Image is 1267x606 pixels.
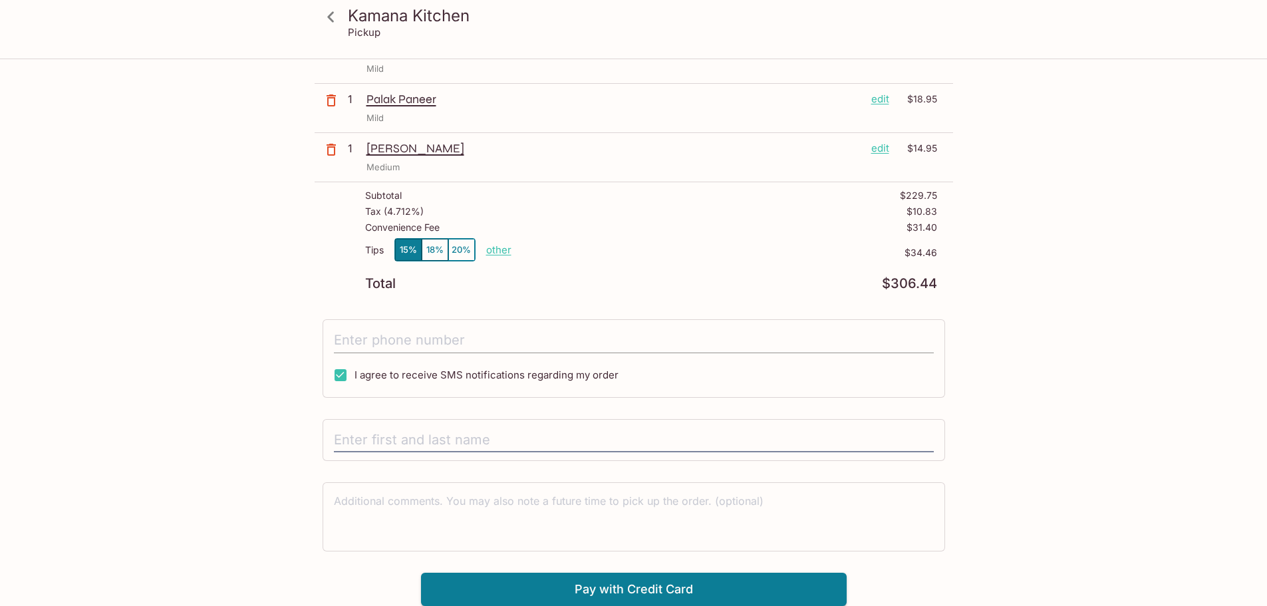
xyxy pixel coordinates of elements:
p: Total [365,277,396,290]
input: Enter phone number [334,328,934,353]
p: 1 [348,141,361,156]
p: edit [871,141,889,156]
p: $34.46 [511,247,937,258]
button: 18% [422,239,448,261]
p: $31.40 [907,222,937,233]
p: $18.95 [897,92,937,106]
h3: Kamana Kitchen [348,5,942,26]
span: I agree to receive SMS notifications regarding my order [354,369,619,381]
p: $14.95 [897,141,937,156]
input: Enter first and last name [334,428,934,453]
p: $306.44 [882,277,937,290]
p: 1 [348,92,361,106]
p: [PERSON_NAME] [366,141,861,156]
p: Tax ( 4.712% ) [365,206,424,217]
p: $10.83 [907,206,937,217]
p: edit [871,92,889,106]
button: 15% [395,239,422,261]
button: 20% [448,239,475,261]
p: Palak Paneer [366,92,861,106]
p: Mild [366,63,384,75]
p: $229.75 [900,190,937,201]
p: Mild [366,112,384,124]
p: Convenience Fee [365,222,440,233]
p: Pickup [348,26,380,39]
p: Subtotal [365,190,402,201]
button: other [486,243,511,256]
button: Pay with Credit Card [421,573,847,606]
p: Tips [365,245,384,255]
p: Medium [366,161,400,174]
